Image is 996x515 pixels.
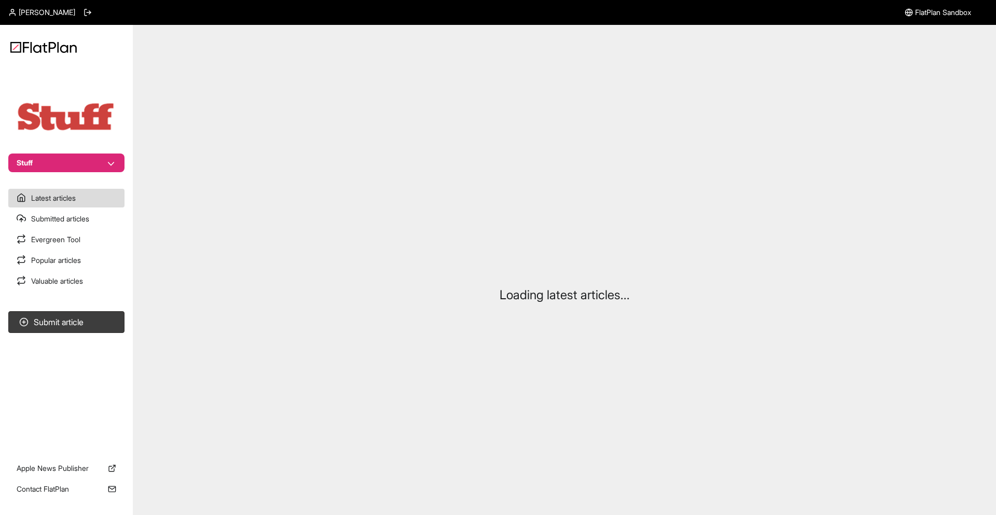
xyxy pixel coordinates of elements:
span: [PERSON_NAME] [19,7,75,18]
a: Valuable articles [8,272,125,290]
img: Logo [10,41,77,53]
a: Evergreen Tool [8,230,125,249]
img: Publication Logo [15,101,118,133]
a: Contact FlatPlan [8,480,125,498]
span: FlatPlan Sandbox [915,7,971,18]
a: [PERSON_NAME] [8,7,75,18]
a: Submitted articles [8,210,125,228]
button: Stuff [8,154,125,172]
button: Submit article [8,311,125,333]
a: Latest articles [8,189,125,207]
a: Popular articles [8,251,125,270]
p: Loading latest articles... [500,287,630,303]
a: Apple News Publisher [8,459,125,478]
